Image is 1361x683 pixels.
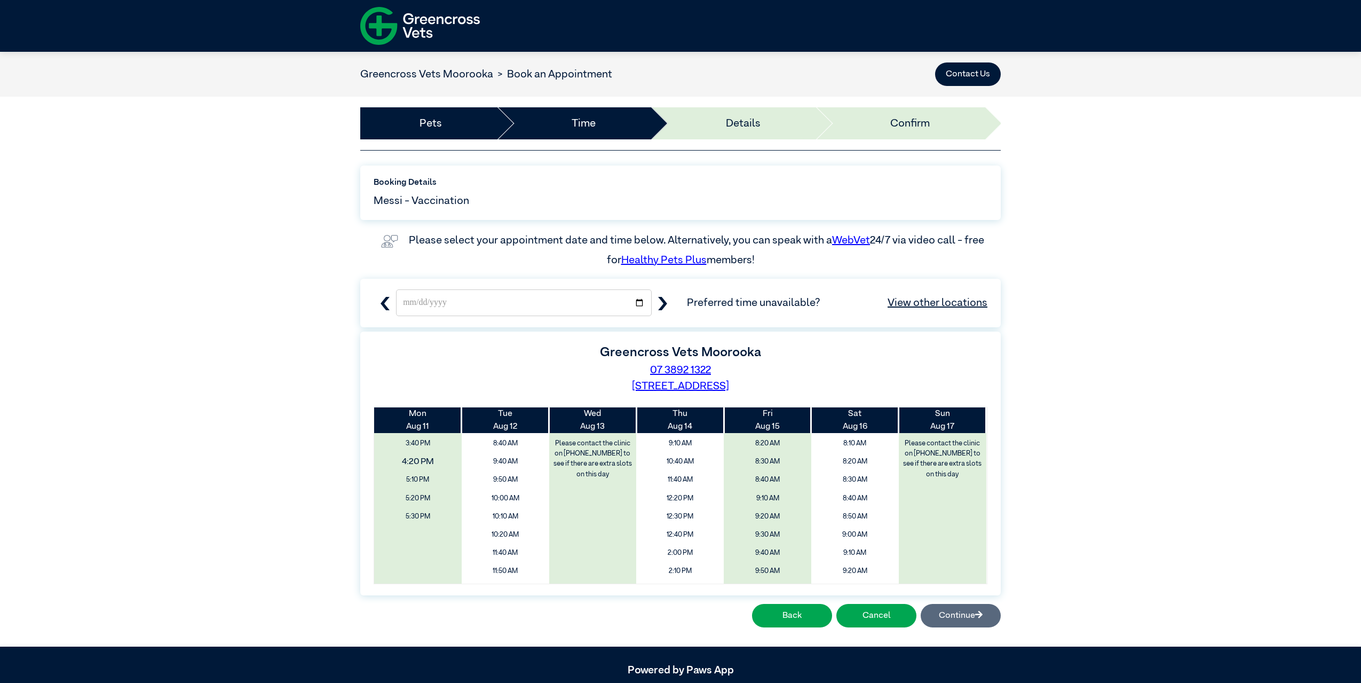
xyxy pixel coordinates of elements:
[360,3,480,49] img: f-logo
[815,436,895,451] span: 8:10 AM
[640,527,720,543] span: 12:40 PM
[493,66,612,82] li: Book an Appointment
[465,545,545,561] span: 11:40 AM
[420,115,442,131] a: Pets
[374,176,987,189] label: Booking Details
[832,235,870,246] a: WebVet
[727,527,808,543] span: 9:30 AM
[727,545,808,561] span: 9:40 AM
[600,346,761,359] label: Greencross Vets Moorooka
[465,436,545,451] span: 8:40 AM
[640,582,720,597] span: 2:20 PM
[899,407,986,433] th: Aug 17
[550,436,636,482] label: Please contact the clinic on [PHONE_NUMBER] to see if there are extra slots on this day
[360,664,1001,677] h5: Powered by Paws App
[727,509,808,524] span: 9:20 AM
[462,407,549,433] th: Aug 12
[465,472,545,488] span: 9:50 AM
[377,231,402,252] img: vet
[632,381,729,391] a: [STREET_ADDRESS]
[465,509,545,524] span: 10:10 AM
[815,491,895,506] span: 8:40 AM
[815,509,895,524] span: 8:50 AM
[360,66,612,82] nav: breadcrumb
[815,545,895,561] span: 9:10 AM
[374,407,462,433] th: Aug 11
[465,454,545,469] span: 9:40 AM
[811,407,899,433] th: Aug 16
[374,193,469,209] span: Messi - Vaccination
[640,472,720,488] span: 11:40 AM
[727,454,808,469] span: 8:30 AM
[378,436,458,451] span: 3:40 PM
[727,491,808,506] span: 9:10 AM
[727,436,808,451] span: 8:20 AM
[724,407,811,433] th: Aug 15
[900,436,985,482] label: Please contact the clinic on [PHONE_NUMBER] to see if there are extra slots on this day
[378,491,458,506] span: 5:20 PM
[815,472,895,488] span: 8:30 AM
[727,582,808,597] span: 10:00 AM
[640,545,720,561] span: 2:00 PM
[549,407,637,433] th: Aug 13
[815,582,895,597] span: 11:10 AM
[752,604,832,627] button: Back
[640,436,720,451] span: 9:10 AM
[640,491,720,506] span: 12:20 PM
[815,454,895,469] span: 8:20 AM
[378,472,458,488] span: 5:10 PM
[409,235,986,265] label: Please select your appointment date and time below. Alternatively, you can speak with a 24/7 via ...
[888,295,987,311] a: View other locations
[640,509,720,524] span: 12:30 PM
[621,255,707,265] a: Healthy Pets Plus
[640,454,720,469] span: 10:40 AM
[465,491,545,506] span: 10:00 AM
[465,582,545,597] span: 12:00 PM
[687,295,987,311] span: Preferred time unavailable?
[366,452,470,472] span: 4:20 PM
[636,407,724,433] th: Aug 14
[360,69,493,80] a: Greencross Vets Moorooka
[815,563,895,579] span: 9:20 AM
[650,365,711,375] a: 07 3892 1322
[815,527,895,543] span: 9:00 AM
[378,509,458,524] span: 5:30 PM
[727,563,808,579] span: 9:50 AM
[727,472,808,488] span: 8:40 AM
[572,115,596,131] a: Time
[640,563,720,579] span: 2:10 PM
[465,527,545,543] span: 10:20 AM
[836,604,916,627] button: Cancel
[935,62,1001,86] button: Contact Us
[465,563,545,579] span: 11:50 AM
